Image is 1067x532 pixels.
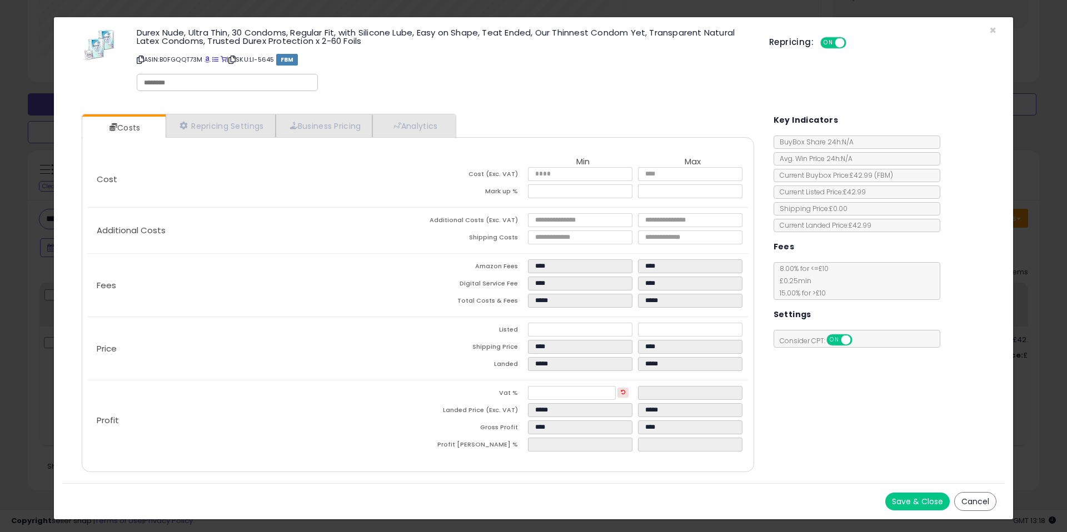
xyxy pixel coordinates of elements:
a: All offer listings [212,55,218,64]
a: Analytics [372,114,455,137]
td: Total Costs & Fees [418,294,528,311]
p: Profit [88,416,418,425]
h5: Repricing: [769,38,814,47]
th: Min [528,157,638,167]
span: 15.00 % for > £10 [774,288,826,298]
h5: Settings [774,308,811,322]
a: Your listing only [221,55,227,64]
span: Current Listed Price: £42.99 [774,187,866,197]
td: Listed [418,323,528,340]
p: Fees [88,281,418,290]
span: Consider CPT: [774,336,867,345]
span: ON [821,38,835,48]
button: Cancel [954,492,996,511]
span: OFF [845,38,862,48]
span: FBM [276,54,298,66]
span: Avg. Win Price 24h: N/A [774,154,852,163]
a: Costs [82,117,164,139]
span: 8.00 % for <= £10 [774,264,829,298]
p: Cost [88,175,418,184]
span: OFF [850,335,868,345]
span: BuyBox Share 24h: N/A [774,137,854,147]
td: Mark up % [418,184,528,202]
th: Max [638,157,748,167]
a: Repricing Settings [166,114,276,137]
button: Save & Close [885,493,950,510]
td: Shipping Price [418,340,528,357]
td: Digital Service Fee [418,277,528,294]
td: Vat % [418,386,528,403]
span: £42.99 [850,170,893,180]
td: Landed Price (Exc. VAT) [418,403,528,420]
td: Cost (Exc. VAT) [418,167,528,184]
a: Business Pricing [276,114,373,137]
span: Current Buybox Price: [774,170,893,180]
td: Shipping Costs [418,230,528,248]
td: Amazon Fees [418,259,528,277]
span: Shipping Price: £0.00 [774,204,847,213]
span: £0.25 min [774,276,811,285]
span: × [989,22,996,38]
td: Gross Profit [418,420,528,438]
img: 41kAL3Byu+L._SL60_.jpg [83,28,116,62]
td: Additional Costs (Exc. VAT) [418,213,528,230]
p: Additional Costs [88,226,418,235]
span: ON [827,335,841,345]
td: Landed [418,357,528,374]
a: BuyBox page [205,55,211,64]
p: Price [88,344,418,353]
span: Current Landed Price: £42.99 [774,220,871,230]
h5: Fees [774,240,795,254]
td: Profit [PERSON_NAME] % [418,438,528,455]
span: ( FBM ) [874,170,893,180]
p: ASIN: B0FGQQT73M | SKU: LI-5645 [137,51,753,68]
h3: Durex Nude, Ultra Thin, 30 Condoms, Regular Fit, with Silicone Lube, Easy on Shape, Teat Ended, O... [137,28,753,45]
h5: Key Indicators [774,113,839,127]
